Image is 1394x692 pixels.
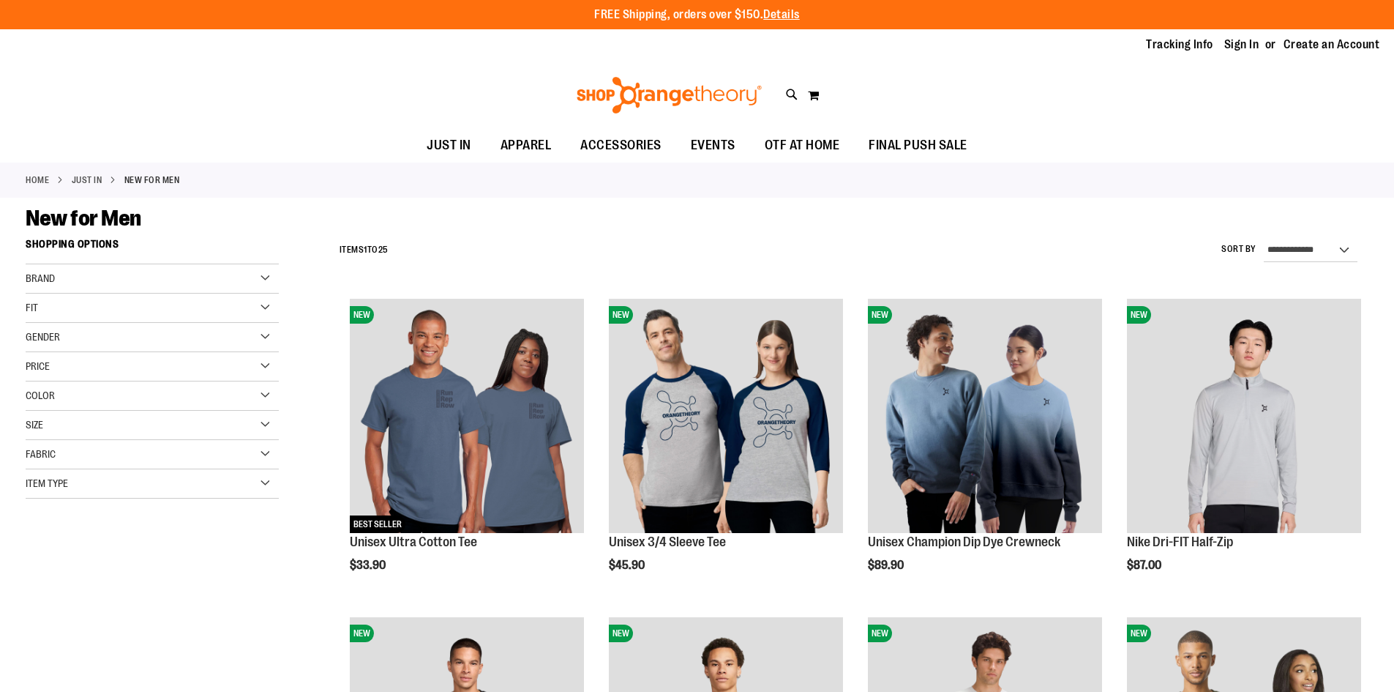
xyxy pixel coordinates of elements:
span: FINAL PUSH SALE [869,129,967,162]
span: BEST SELLER [350,516,405,533]
span: 1 [364,245,367,255]
label: Sort By [1221,243,1256,256]
span: $33.90 [350,559,388,572]
span: New for Men [26,206,141,231]
span: Item Type [26,477,68,489]
span: OTF AT HOME [765,129,840,162]
a: Nike Dri-FIT Half-ZipNEW [1127,299,1361,535]
img: Unisex Ultra Cotton Tee [350,299,584,533]
span: NEW [1127,625,1151,642]
span: Price [26,360,50,372]
a: Unisex Champion Dip Dye CrewneckNEW [868,299,1102,535]
span: APPAREL [501,129,552,162]
a: APPAREL [486,129,566,163]
a: JUST IN [412,129,486,162]
a: Create an Account [1284,37,1380,53]
a: Unisex Ultra Cotton TeeNEWBEST SELLER [350,299,584,535]
a: Nike Dri-FIT Half-Zip [1127,535,1233,549]
span: ACCESSORIES [580,129,662,162]
strong: Shopping Options [26,231,279,264]
a: Unisex 3/4 Sleeve Tee [609,535,726,549]
span: Fit [26,302,38,313]
div: product [861,291,1109,609]
a: JUST IN [72,174,102,187]
span: NEW [868,306,892,324]
img: Shop Orangetheory [574,77,764,114]
div: product [342,291,591,609]
a: Tracking Info [1146,37,1213,53]
span: 25 [378,245,389,255]
span: NEW [609,625,633,642]
img: Unisex Champion Dip Dye Crewneck [868,299,1102,533]
a: EVENTS [676,129,750,163]
span: Brand [26,272,55,284]
a: Unisex Ultra Cotton Tee [350,535,477,549]
img: Unisex 3/4 Sleeve Tee [609,299,843,533]
p: FREE Shipping, orders over $150. [594,7,800,23]
strong: New for Men [124,174,180,187]
h2: Items to [340,239,389,261]
span: NEW [609,306,633,324]
a: ACCESSORIES [566,129,676,163]
span: $89.90 [868,559,906,572]
span: Gender [26,331,60,343]
span: $87.00 [1127,559,1163,572]
span: NEW [868,625,892,642]
a: Home [26,174,49,187]
span: Color [26,390,55,401]
a: OTF AT HOME [750,129,855,163]
a: Unisex Champion Dip Dye Crewneck [868,535,1060,549]
span: EVENTS [691,129,735,162]
a: Sign In [1224,37,1259,53]
span: Fabric [26,448,56,460]
span: JUST IN [427,129,471,162]
img: Nike Dri-FIT Half-Zip [1127,299,1361,533]
span: $45.90 [609,559,647,572]
span: NEW [350,306,374,324]
div: product [1120,291,1368,609]
span: NEW [1127,306,1151,324]
a: Details [763,8,800,21]
div: product [602,291,850,609]
a: FINAL PUSH SALE [854,129,982,163]
span: NEW [350,625,374,642]
span: Size [26,419,43,431]
a: Unisex 3/4 Sleeve TeeNEW [609,299,843,535]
